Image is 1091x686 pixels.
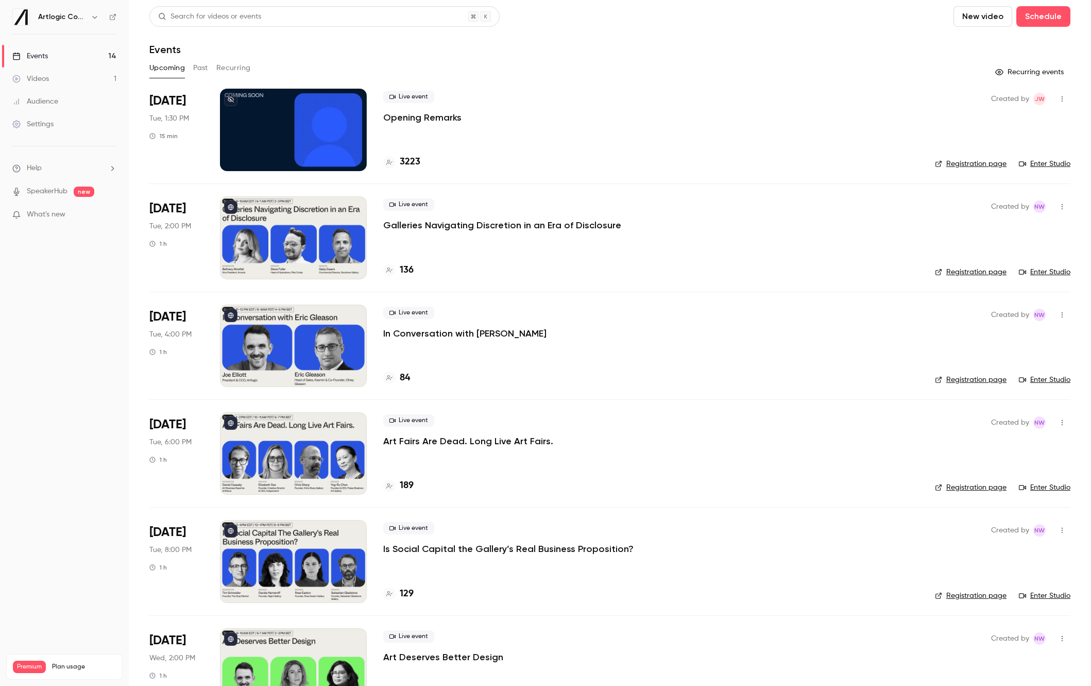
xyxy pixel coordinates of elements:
[149,221,191,231] span: Tue, 2:00 PM
[149,240,167,248] div: 1 h
[149,93,186,109] span: [DATE]
[383,327,547,340] a: In Conversation with [PERSON_NAME]
[1033,200,1046,213] span: Natasha Whiffin
[1016,6,1070,27] button: Schedule
[149,43,181,56] h1: Events
[149,132,178,140] div: 15 min
[13,661,46,673] span: Premium
[1035,93,1045,105] span: JW
[991,64,1070,80] button: Recurring events
[1033,93,1046,105] span: Jack Walden
[1019,375,1070,385] a: Enter Studio
[383,587,414,601] a: 129
[158,11,261,22] div: Search for videos or events
[13,9,29,25] img: Artlogic Connect 2025
[149,520,203,603] div: Sep 16 Tue, 8:00 PM (Europe/London)
[74,187,94,197] span: new
[12,96,58,107] div: Audience
[991,524,1029,537] span: Created by
[1019,267,1070,277] a: Enter Studio
[400,155,420,169] h4: 3223
[216,60,251,76] button: Recurring
[149,113,189,124] span: Tue, 1:30 PM
[1034,200,1045,213] span: NW
[149,416,186,433] span: [DATE]
[400,587,414,601] h4: 129
[383,111,462,124] a: Opening Remarks
[383,435,553,447] a: Art Fairs Are Dead. Long Live Art Fairs.
[149,412,203,495] div: Sep 16 Tue, 6:00 PM (Europe/London)
[935,482,1007,493] a: Registration page
[383,522,434,534] span: Live event
[383,91,434,103] span: Live event
[1019,482,1070,493] a: Enter Studio
[149,672,167,680] div: 1 h
[383,198,434,211] span: Live event
[400,263,414,277] h4: 136
[149,653,195,663] span: Wed, 2:00 PM
[991,632,1029,645] span: Created by
[400,371,410,385] h4: 84
[383,155,420,169] a: 3223
[149,60,185,76] button: Upcoming
[991,93,1029,105] span: Created by
[104,210,116,220] iframe: Noticeable Trigger
[383,543,634,555] a: Is Social Capital the Gallery’s Real Business Proposition?
[38,12,87,22] h6: Artlogic Connect 2025
[935,375,1007,385] a: Registration page
[991,200,1029,213] span: Created by
[149,545,192,555] span: Tue, 8:00 PM
[1033,524,1046,537] span: Natasha Whiffin
[52,663,116,671] span: Plan usage
[383,414,434,427] span: Live event
[149,437,192,447] span: Tue, 6:00 PM
[383,371,410,385] a: 84
[149,200,186,217] span: [DATE]
[935,591,1007,601] a: Registration page
[1033,309,1046,321] span: Natasha Whiffin
[383,307,434,319] span: Live event
[149,632,186,649] span: [DATE]
[1019,159,1070,169] a: Enter Studio
[149,89,203,171] div: Sep 16 Tue, 1:30 PM (Europe/London)
[27,186,67,197] a: SpeakerHub
[1034,416,1045,429] span: NW
[383,630,434,643] span: Live event
[1034,524,1045,537] span: NW
[27,163,42,174] span: Help
[12,119,54,129] div: Settings
[149,309,186,325] span: [DATE]
[193,60,208,76] button: Past
[1033,416,1046,429] span: Natasha Whiffin
[1034,309,1045,321] span: NW
[149,563,167,572] div: 1 h
[383,219,621,231] a: Galleries Navigating Discretion in an Era of Disclosure
[12,74,49,84] div: Videos
[149,524,186,541] span: [DATE]
[383,479,414,493] a: 189
[953,6,1012,27] button: New video
[935,159,1007,169] a: Registration page
[991,309,1029,321] span: Created by
[12,51,48,61] div: Events
[149,348,167,356] div: 1 h
[12,163,116,174] li: help-dropdown-opener
[149,196,203,279] div: Sep 16 Tue, 2:00 PM (Europe/London)
[383,263,414,277] a: 136
[149,456,167,464] div: 1 h
[991,416,1029,429] span: Created by
[149,329,192,340] span: Tue, 4:00 PM
[400,479,414,493] h4: 189
[935,267,1007,277] a: Registration page
[1033,632,1046,645] span: Natasha Whiffin
[383,651,503,663] a: Art Deserves Better Design
[149,305,203,387] div: Sep 16 Tue, 4:00 PM (Europe/Dublin)
[27,209,65,220] span: What's new
[1034,632,1045,645] span: NW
